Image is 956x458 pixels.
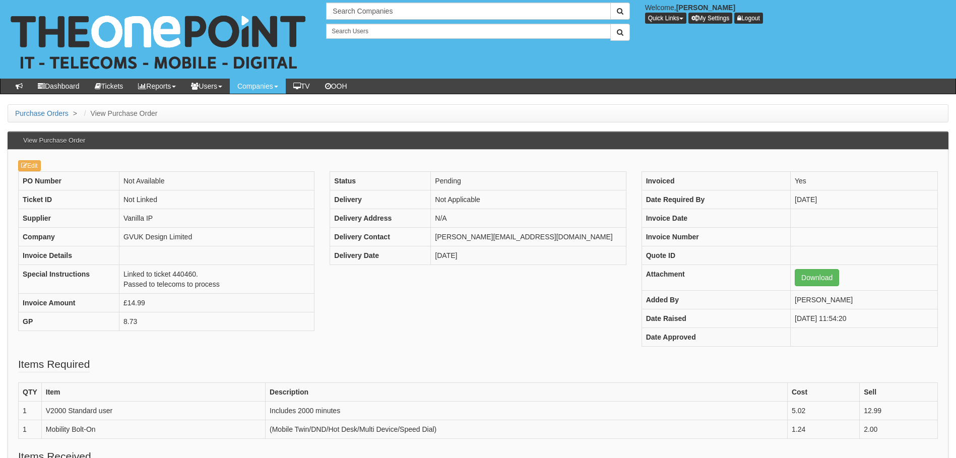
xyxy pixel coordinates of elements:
th: Special Instructions [19,265,119,293]
td: 1.24 [787,420,859,438]
b: [PERSON_NAME] [676,4,735,12]
a: Dashboard [30,79,87,94]
td: Linked to ticket 440460. Passed to telecoms to process [119,265,314,293]
a: TV [286,79,317,94]
input: Search Users [326,24,610,39]
span: > [71,109,80,117]
th: Delivery Contact [330,227,431,246]
th: Invoiced [642,171,790,190]
td: [DATE] [431,246,626,265]
legend: Items Required [18,357,90,372]
td: Not Available [119,171,314,190]
th: Description [266,382,788,401]
th: PO Number [19,171,119,190]
a: Purchase Orders [15,109,69,117]
td: [DATE] 11:54:20 [791,309,938,328]
td: 8.73 [119,312,314,331]
td: 1 [19,401,42,420]
a: Users [183,79,230,94]
th: Company [19,227,119,246]
td: Yes [791,171,938,190]
a: Companies [230,79,286,94]
td: 5.02 [787,401,859,420]
th: GP [19,312,119,331]
td: [PERSON_NAME][EMAIL_ADDRESS][DOMAIN_NAME] [431,227,626,246]
input: Search Companies [326,3,610,20]
th: Attachment [642,265,790,290]
th: Date Required By [642,190,790,209]
td: GVUK Design Limited [119,227,314,246]
td: [DATE] [791,190,938,209]
a: My Settings [688,13,733,24]
a: Logout [734,13,763,24]
th: QTY [19,382,42,401]
a: Download [795,269,839,286]
th: Cost [787,382,859,401]
th: Ticket ID [19,190,119,209]
td: Includes 2000 minutes [266,401,788,420]
a: Reports [131,79,183,94]
td: [PERSON_NAME] [791,290,938,309]
th: Quote ID [642,246,790,265]
th: Invoice Amount [19,293,119,312]
th: Delivery Address [330,209,431,227]
th: Invoice Date [642,209,790,227]
td: 12.99 [860,401,938,420]
td: (Mobile Twin/DND/Hot Desk/Multi Device/Speed Dial) [266,420,788,438]
button: Quick Links [645,13,686,24]
a: Edit [18,160,41,171]
td: Not Applicable [431,190,626,209]
th: Supplier [19,209,119,227]
th: Invoice Number [642,227,790,246]
td: Pending [431,171,626,190]
td: V2000 Standard user [41,401,265,420]
th: Delivery [330,190,431,209]
div: Welcome, [638,3,956,24]
td: 1 [19,420,42,438]
th: Status [330,171,431,190]
li: View Purchase Order [82,108,158,118]
th: Sell [860,382,938,401]
td: N/A [431,209,626,227]
td: £14.99 [119,293,314,312]
h3: View Purchase Order [18,132,90,149]
td: 2.00 [860,420,938,438]
a: OOH [317,79,355,94]
th: Delivery Date [330,246,431,265]
td: Vanilla IP [119,209,314,227]
th: Item [41,382,265,401]
th: Invoice Details [19,246,119,265]
a: Tickets [87,79,131,94]
th: Date Raised [642,309,790,328]
td: Mobility Bolt-On [41,420,265,438]
th: Date Approved [642,328,790,346]
th: Added By [642,290,790,309]
td: Not Linked [119,190,314,209]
